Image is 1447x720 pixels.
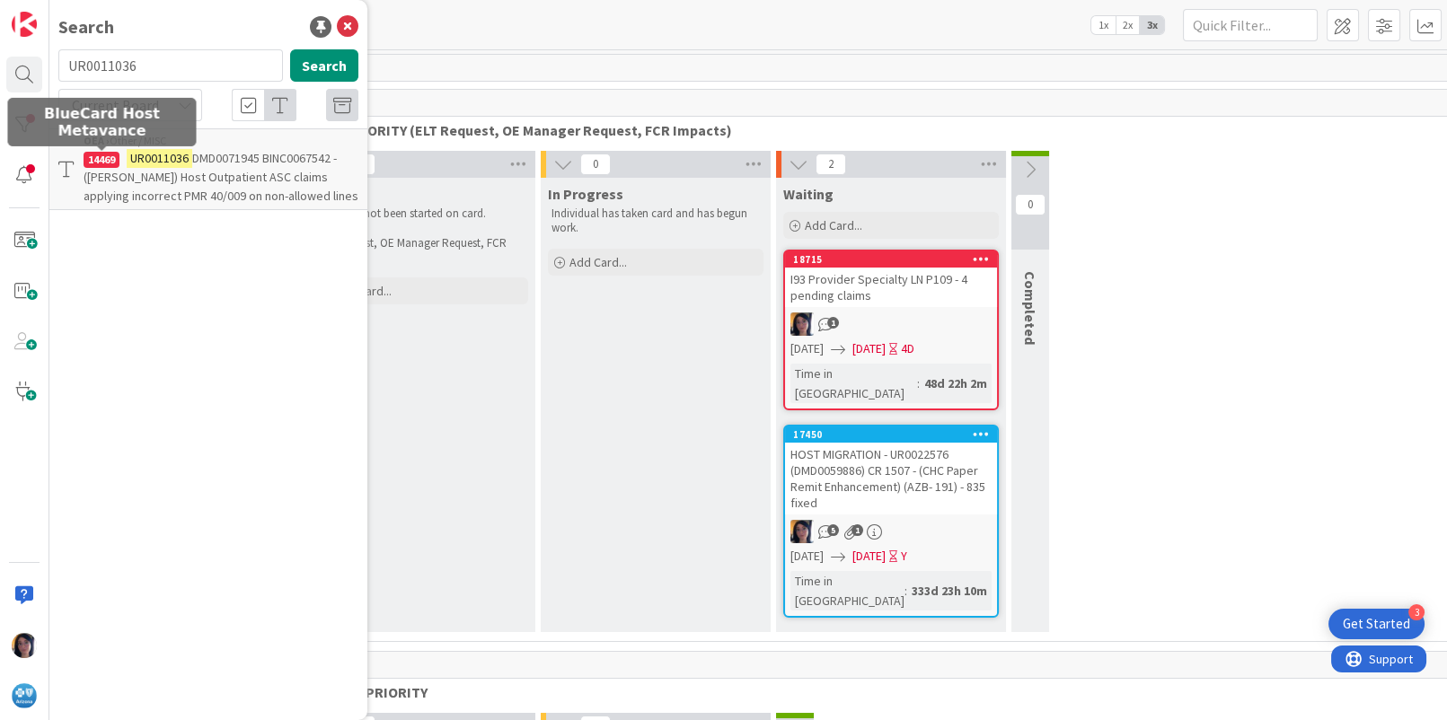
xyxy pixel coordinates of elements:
[12,683,37,708] img: avatar
[84,152,119,168] div: 14469
[783,250,999,410] a: 18715I93 Provider Specialty LN P109 - 4 pending claimsTC[DATE][DATE]4DTime in [GEOGRAPHIC_DATA]:4...
[785,520,997,543] div: TC
[1408,604,1425,620] div: 3
[904,581,907,601] span: :
[785,312,997,336] div: TC
[84,150,358,204] span: DMD0071945 BINC0067542 - ([PERSON_NAME]) Host Outpatient ASC claims applying incorrect PMR 40/009...
[790,312,814,336] img: TC
[901,339,914,358] div: 4D
[49,128,367,210] a: OEA ›Other / MISC14469UR0011036DMD0071945 BINC0067542 - ([PERSON_NAME]) Host Outpatient ASC claim...
[790,571,904,610] div: Time in [GEOGRAPHIC_DATA]
[1015,194,1046,215] span: 0
[917,373,920,393] span: :
[1343,615,1410,633] div: Get Started
[785,426,997,514] div: 17450HOST MIGRATION - UR0022576 (DMD0059886) CR 1507 - (CHC Paper Remit Enhancement) (AZB- 191) -...
[1140,16,1164,34] span: 3x
[1116,16,1140,34] span: 2x
[785,443,997,514] div: HOST MIGRATION - UR0022576 (DMD0059886) CR 1507 - (CHC Paper Remit Enhancement) (AZB- 191) - 835 ...
[785,268,997,307] div: I93 Provider Specialty LN P109 - 4 pending claims
[127,149,192,168] mark: UR0011036
[551,206,760,236] p: Individual has taken card and has begun work.
[793,253,997,266] div: 18715
[1091,16,1116,34] span: 1x
[851,524,863,536] span: 1
[569,254,627,270] span: Add Card...
[827,317,839,329] span: 1
[12,633,37,658] img: TC
[852,547,886,566] span: [DATE]
[290,49,358,82] button: Search
[790,547,824,566] span: [DATE]
[783,185,834,203] span: Waiting
[790,339,824,358] span: [DATE]
[316,206,525,221] p: Work has not been started on card.
[785,251,997,307] div: 18715I93 Provider Specialty LN P109 - 4 pending claims
[785,251,997,268] div: 18715
[12,12,37,37] img: Visit kanbanzone.com
[1183,9,1318,41] input: Quick Filter...
[84,133,358,149] div: Other / MISC
[1021,271,1039,345] span: Completed
[901,547,907,566] div: Y
[790,520,814,543] img: TC
[790,364,917,403] div: Time in [GEOGRAPHIC_DATA]
[816,154,846,175] span: 2
[58,49,283,82] input: Search for title...
[852,339,886,358] span: [DATE]
[58,13,114,40] div: Search
[920,373,992,393] div: 48d 22h 2m
[548,185,623,203] span: In Progress
[827,524,839,536] span: 5
[783,425,999,618] a: 17450HOST MIGRATION - UR0022576 (DMD0059886) CR 1507 - (CHC Paper Remit Enhancement) (AZB- 191) -...
[38,3,82,24] span: Support
[793,428,997,441] div: 17450
[316,236,525,266] p: ELT Request, OE Manager Request, FCR Impacts
[580,154,611,175] span: 0
[805,217,862,233] span: Add Card...
[14,105,189,139] h5: BlueCard Host Metavance
[72,96,159,114] span: Current Board
[785,426,997,443] div: 17450
[1328,609,1425,639] div: Open Get Started checklist, remaining modules: 3
[907,581,992,601] div: 333d 23h 10m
